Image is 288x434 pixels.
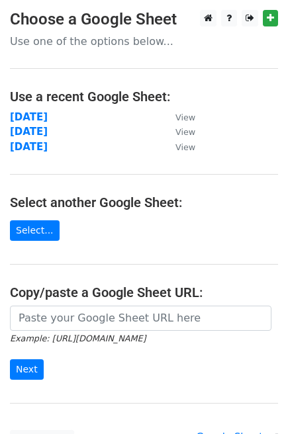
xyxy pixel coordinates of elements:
input: Next [10,359,44,380]
h4: Use a recent Google Sheet: [10,89,278,105]
a: View [162,141,195,153]
input: Paste your Google Sheet URL here [10,306,271,331]
a: [DATE] [10,126,48,138]
a: View [162,126,195,138]
small: View [175,112,195,122]
a: Select... [10,220,60,241]
p: Use one of the options below... [10,34,278,48]
small: View [175,127,195,137]
a: [DATE] [10,141,48,153]
h4: Select another Google Sheet: [10,195,278,210]
h4: Copy/paste a Google Sheet URL: [10,284,278,300]
a: View [162,111,195,123]
small: Example: [URL][DOMAIN_NAME] [10,333,146,343]
a: [DATE] [10,111,48,123]
h3: Choose a Google Sheet [10,10,278,29]
small: View [175,142,195,152]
